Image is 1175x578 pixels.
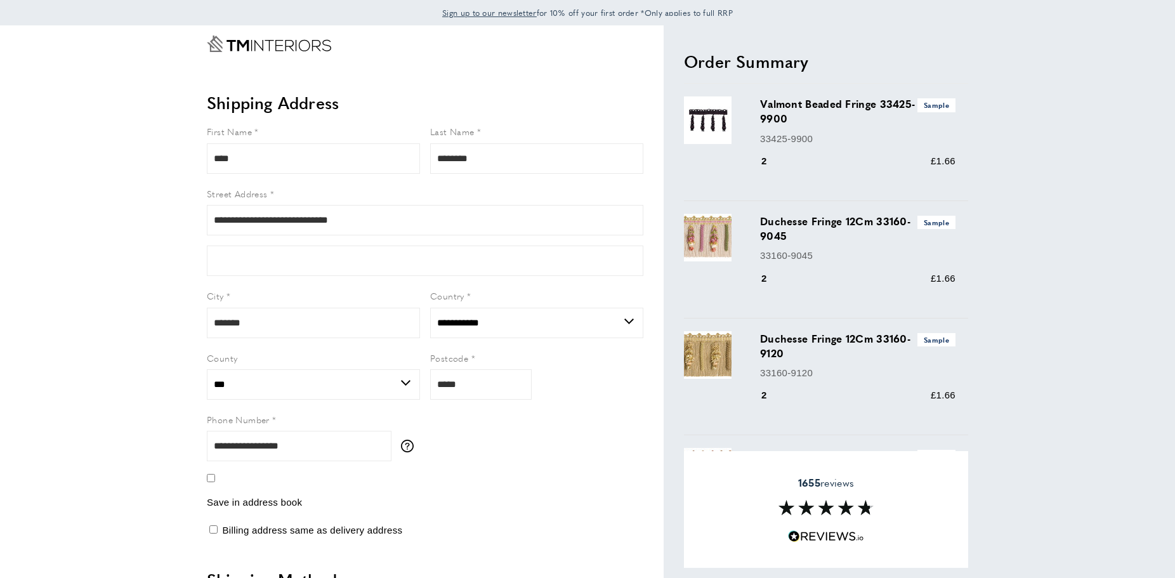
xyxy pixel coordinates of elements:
[207,187,268,200] span: Street Address
[207,351,237,364] span: County
[760,365,955,381] p: 33160-9120
[760,214,955,243] h3: Duchesse Fringe 12Cm 33160-9045
[931,390,955,400] span: £1.66
[207,497,302,508] span: Save in address book
[760,448,955,477] h3: Duchesse Fringe 12Cm 33160-9700
[917,333,955,346] span: Sample
[207,125,252,138] span: First Name
[760,96,955,126] h3: Valmont Beaded Fringe 33425-9900
[917,216,955,229] span: Sample
[684,214,732,261] img: Duchesse Fringe 12Cm 33160-9045
[430,351,468,364] span: Postcode
[760,331,955,360] h3: Duchesse Fringe 12Cm 33160-9120
[684,448,732,496] img: Duchesse Fringe 12Cm 33160-9700
[684,50,968,73] h2: Order Summary
[442,6,537,19] a: Sign up to our newsletter
[917,98,955,112] span: Sample
[760,388,785,403] div: 2
[684,96,732,144] img: Valmont Beaded Fringe 33425-9900
[430,125,475,138] span: Last Name
[778,500,874,515] img: Reviews section
[207,36,331,52] a: Go to Home page
[931,155,955,166] span: £1.66
[442,7,733,18] span: for 10% off your first order *Only applies to full RRP
[760,271,785,286] div: 2
[442,7,537,18] span: Sign up to our newsletter
[760,154,785,169] div: 2
[788,530,864,542] img: Reviews.io 5 stars
[401,440,420,452] button: More information
[917,450,955,463] span: Sample
[798,476,854,489] span: reviews
[798,475,820,490] strong: 1655
[931,273,955,284] span: £1.66
[209,525,218,534] input: Billing address same as delivery address
[760,131,955,147] p: 33425-9900
[207,413,270,426] span: Phone Number
[222,525,402,535] span: Billing address same as delivery address
[760,248,955,263] p: 33160-9045
[207,91,643,114] h2: Shipping Address
[430,289,464,302] span: Country
[207,289,224,302] span: City
[684,331,732,379] img: Duchesse Fringe 12Cm 33160-9120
